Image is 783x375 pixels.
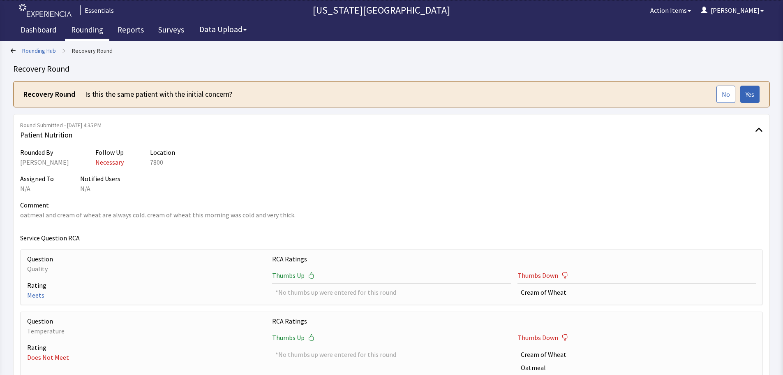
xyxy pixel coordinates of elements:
a: Rounding Hub [22,47,56,55]
span: Yes [746,89,754,99]
div: *No thumbs up were entered for this round [275,349,507,359]
span: Thumbs Up [272,333,305,342]
span: Thumbs Up [272,270,305,280]
div: [PERSON_NAME] [20,157,69,167]
p: [US_STATE][GEOGRAPHIC_DATA] [117,4,645,17]
p: Question [27,254,266,264]
p: Notified Users [80,174,120,184]
button: Action Items [645,2,696,19]
a: Recovery Round [72,47,113,55]
span: Does Not Meet [27,353,69,361]
span: Thumbs Down [517,333,558,342]
p: Location [150,147,175,157]
div: N/A [80,184,120,193]
button: Data Upload [194,22,252,37]
span: No [722,89,730,99]
a: Rounding [65,21,109,41]
p: Rounded By [20,147,69,157]
div: Cream of Wheat [521,287,753,297]
p: Comment [20,200,763,210]
div: Oatmeal [521,363,753,373]
span: Quality [27,265,48,273]
p: RCA Ratings [272,254,756,264]
strong: Recovery Round [23,89,75,99]
span: Meets [27,291,44,299]
div: Cream of Wheat [521,349,753,359]
a: Dashboard [14,21,63,41]
span: > [62,42,65,59]
div: Essentials [80,5,114,15]
button: No [716,86,735,103]
button: Yes [740,86,760,103]
p: Service Question RCA [20,233,763,243]
div: 7800 [150,157,175,167]
span: Temperature [27,327,65,335]
p: oatmeal and cream of wheat are always cold. cream of wheat this morning was cold and very thick. [20,210,763,220]
div: Recovery Round [13,63,770,75]
p: Is this the same patient with the initial concern? [85,89,232,100]
a: Surveys [152,21,190,41]
p: Question [27,316,266,326]
button: [PERSON_NAME] [696,2,769,19]
p: Rating [27,342,266,352]
p: RCA Ratings [272,316,756,326]
img: experiencia_logo.png [19,4,72,17]
p: Assigned To [20,174,54,184]
a: Reports [111,21,150,41]
span: Round Submitted - [DATE] 4:35 PM [20,121,755,129]
p: Rating [27,280,266,290]
div: *No thumbs up were entered for this round [275,287,507,297]
p: Follow Up [95,147,124,157]
span: Patient Nutrition [20,129,755,141]
span: Thumbs Down [517,270,558,280]
div: N/A [20,184,54,193]
p: Necessary [95,157,124,167]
